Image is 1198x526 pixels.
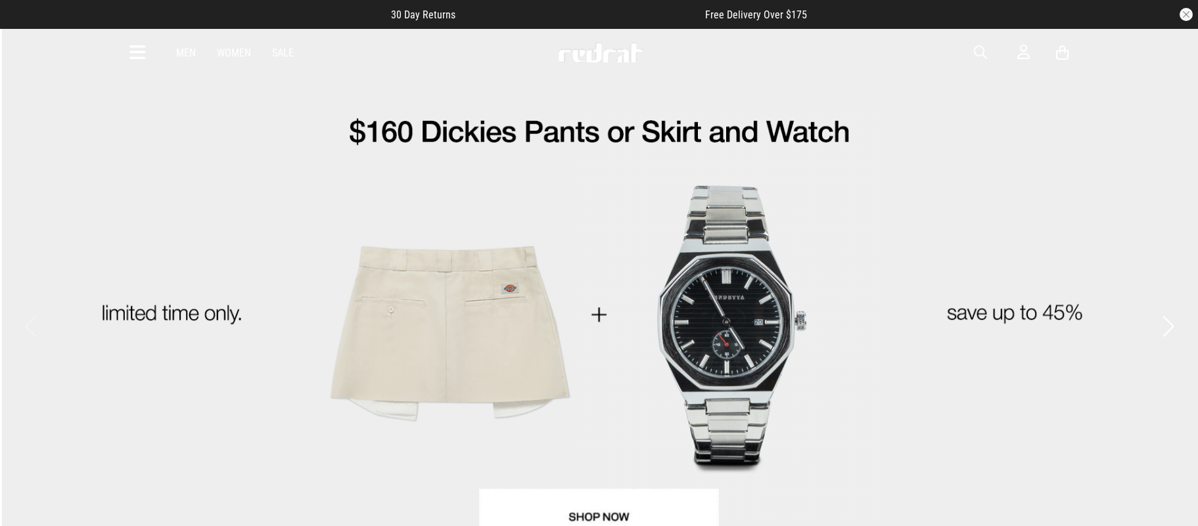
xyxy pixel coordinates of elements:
[391,9,455,21] span: 30 Day Returns
[217,47,251,59] a: Women
[482,8,679,21] iframe: Customer reviews powered by Trustpilot
[176,47,196,59] a: Men
[272,47,294,59] a: Sale
[557,43,644,62] img: Redrat logo
[21,312,39,341] button: Previous slide
[1159,312,1177,341] button: Next slide
[705,9,807,21] span: Free Delivery Over $175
